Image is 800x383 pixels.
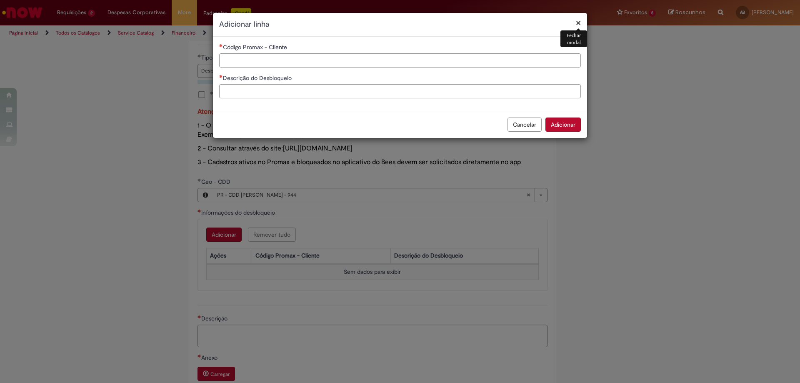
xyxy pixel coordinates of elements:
[223,74,293,82] span: Descrição do Desbloqueio
[219,53,581,68] input: Código Promax - Cliente
[219,19,581,30] h2: Adicionar linha
[219,75,223,78] span: Necessários
[219,84,581,98] input: Descrição do Desbloqueio
[545,118,581,132] button: Adicionar
[219,44,223,47] span: Necessários
[560,30,587,47] div: Fechar modal
[507,118,542,132] button: Cancelar
[576,18,581,27] button: Fechar modal
[223,43,289,51] span: Código Promax - Cliente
